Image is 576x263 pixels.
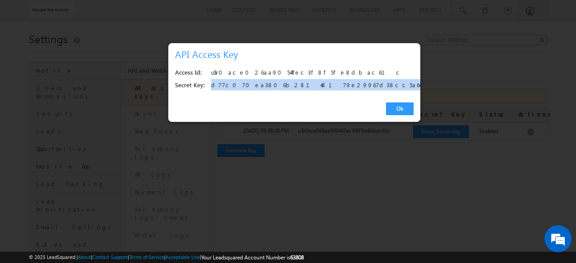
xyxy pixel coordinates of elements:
h3: API Access Key [175,46,417,62]
div: Chat with us now [47,47,151,59]
div: d77c070ea3806b2814d179e29967d38cc5a667c2 [211,79,409,92]
a: Acceptable Use [166,254,200,260]
span: 63808 [290,254,304,261]
div: u$r0ace026aa905447ec3f8f5fe8dbac61c [211,67,409,79]
em: Start Chat [122,202,163,214]
a: Contact Support [92,254,128,260]
span: Your Leadsquared Account Number is [201,254,304,261]
div: Minimize live chat window [148,4,169,26]
a: About [78,254,91,260]
span: © 2025 LeadSquared | | | | | [29,253,304,262]
img: d_60004797649_company_0_60004797649 [15,47,38,59]
a: Terms of Service [129,254,164,260]
a: Ok [386,103,414,115]
div: Secret Key: [175,79,205,92]
div: Access Id: [175,67,205,79]
textarea: Type your message and hit 'Enter' [12,83,164,195]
